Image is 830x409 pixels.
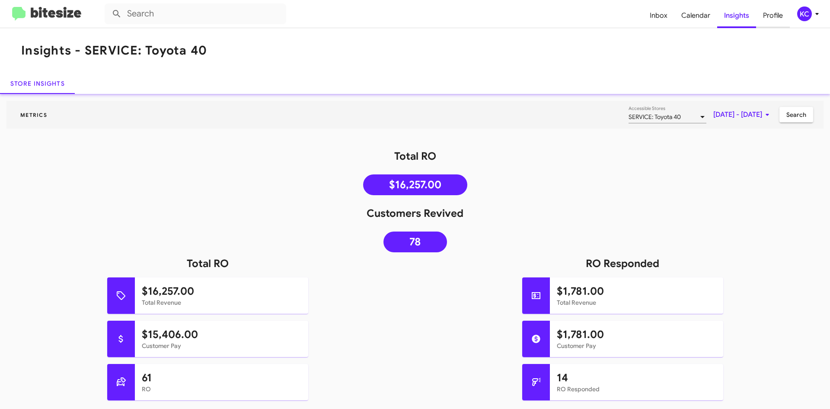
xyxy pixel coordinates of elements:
[706,107,779,122] button: [DATE] - [DATE]
[557,298,716,307] mat-card-subtitle: Total Revenue
[790,6,820,21] button: KC
[786,107,806,122] span: Search
[717,3,756,28] a: Insights
[557,371,716,385] h1: 14
[629,113,681,121] span: SERVICE: Toyota 40
[557,385,716,393] mat-card-subtitle: RO Responded
[797,6,812,21] div: KC
[105,3,286,24] input: Search
[557,341,716,350] mat-card-subtitle: Customer Pay
[756,3,790,28] a: Profile
[713,107,773,122] span: [DATE] - [DATE]
[779,107,813,122] button: Search
[409,238,421,246] span: 78
[21,44,207,58] h1: Insights - SERVICE: Toyota 40
[557,328,716,341] h1: $1,781.00
[142,341,301,350] mat-card-subtitle: Customer Pay
[674,3,717,28] a: Calendar
[389,180,441,189] span: $16,257.00
[142,371,301,385] h1: 61
[142,284,301,298] h1: $16,257.00
[142,328,301,341] h1: $15,406.00
[142,385,301,393] mat-card-subtitle: RO
[415,257,830,271] h1: RO Responded
[643,3,674,28] a: Inbox
[142,298,301,307] mat-card-subtitle: Total Revenue
[13,112,54,118] span: Metrics
[557,284,716,298] h1: $1,781.00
